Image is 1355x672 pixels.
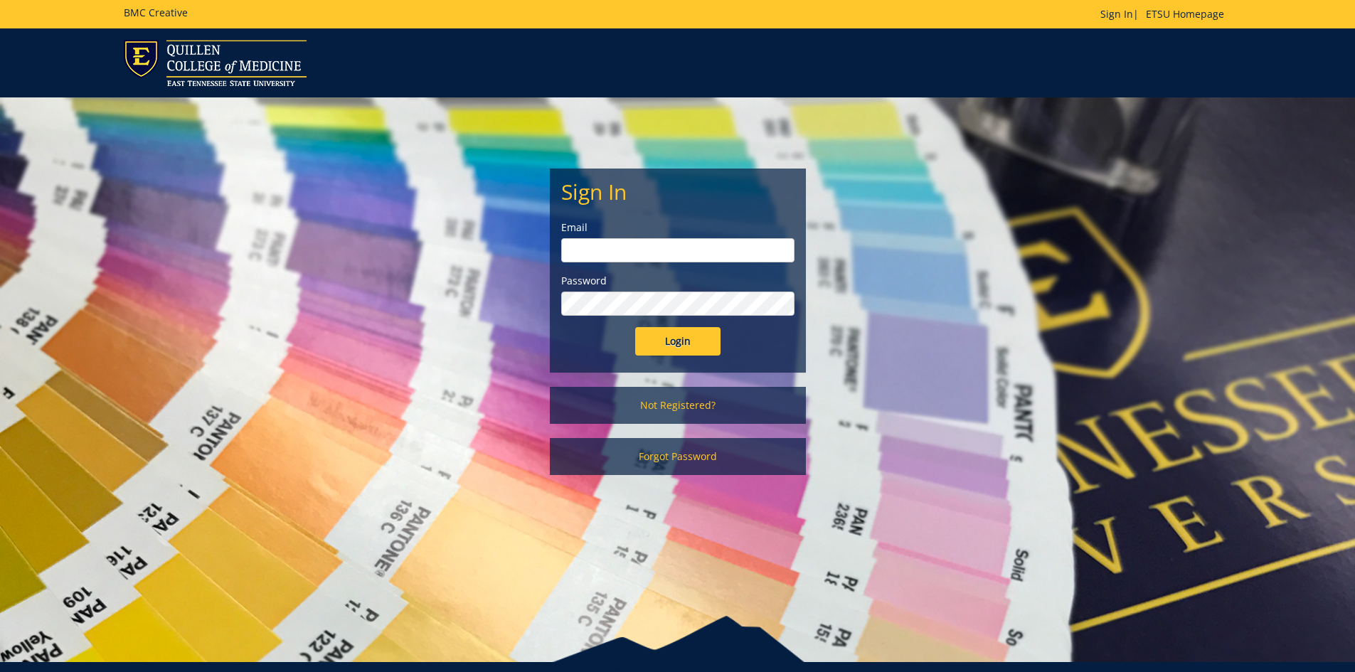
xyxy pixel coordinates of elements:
img: ETSU logo [124,40,307,86]
label: Password [561,274,795,288]
label: Email [561,220,795,235]
a: Sign In [1100,7,1133,21]
h2: Sign In [561,180,795,203]
a: Not Registered? [550,387,806,424]
input: Login [635,327,721,356]
h5: BMC Creative [124,7,188,18]
a: Forgot Password [550,438,806,475]
p: | [1100,7,1231,21]
a: ETSU Homepage [1139,7,1231,21]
